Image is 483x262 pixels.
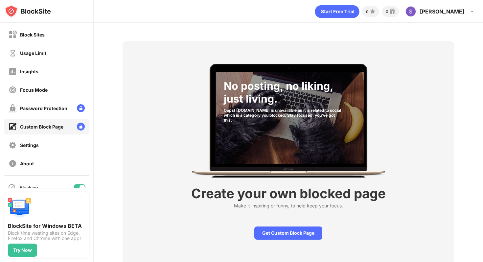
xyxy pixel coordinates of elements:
img: category-socialNetworksAndOnlineCommunities-001.jpg [216,72,364,164]
div: Custom Block Page [20,124,63,130]
div: Usage Limit [20,50,46,56]
div: BlockSite for Windows BETA [8,223,85,229]
img: time-usage-off.svg [9,49,17,57]
div: [PERSON_NAME] [420,8,464,15]
div: Create your own blocked page [191,185,386,202]
img: lock-menu.svg [77,123,85,131]
div: 0 [366,9,369,14]
div: animation [315,5,359,18]
div: Blocking [20,185,38,190]
div: Insights [20,69,38,74]
div: About [20,161,34,166]
img: blocking-icon.svg [8,183,16,191]
div: Get Custom Block Page [254,226,322,240]
div: Make it inspiring or funny, to help keep your focus. [234,203,343,211]
div: Password Protection [20,106,67,111]
img: about-off.svg [9,159,17,168]
div: Oops! [DOMAIN_NAME] is unavailable as it is related to social which is a category you blocked. St... [224,108,344,123]
img: settings-off.svg [9,141,17,149]
img: points-small.svg [369,8,377,15]
div: Block time wasting sites on Edge, Firefox and Chrome with one app! [8,230,85,241]
img: photo.jpg [405,6,416,17]
img: push-desktop.svg [8,196,32,220]
div: 0 [386,9,388,14]
div: Settings [20,142,39,148]
div: Block Sites [20,32,45,37]
img: focus-off.svg [9,86,17,94]
img: insights-off.svg [9,67,17,76]
div: Focus Mode [20,87,48,93]
img: block-off.svg [9,31,17,39]
img: logo-blocksite.svg [5,5,51,18]
img: customize-block-page-on.svg [9,123,17,131]
img: password-protection-off.svg [9,104,17,112]
img: reward-small.svg [388,8,396,15]
img: lock-menu.svg [77,104,85,112]
div: No posting, no liking, just living. [224,80,344,105]
div: Try Now [13,248,32,253]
